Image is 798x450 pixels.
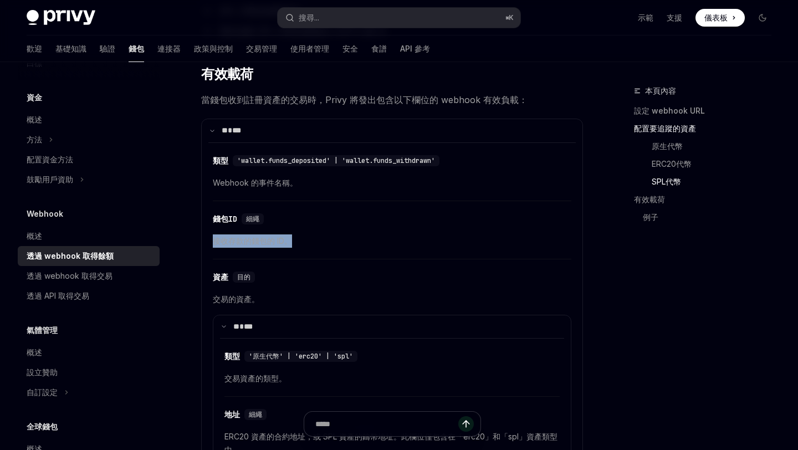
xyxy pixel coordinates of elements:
font: 支援 [667,13,682,22]
a: 原生代幣 [634,137,780,155]
font: 設立贊助 [27,367,58,377]
font: ERC20代幣 [652,159,692,168]
font: 透過 webhook 取得餘額 [27,251,114,260]
a: 使用者管理 [290,35,329,62]
font: 全球錢包 [27,422,58,431]
font: 目的 [237,273,250,282]
font: 類型 [213,156,228,166]
font: 搜尋... [299,13,319,22]
font: 資產 [213,272,228,282]
font: 透過 webhook 取得交易 [27,271,112,280]
a: 連接器 [157,35,181,62]
font: 自訂設定 [27,387,58,397]
a: 有效載荷 [634,191,780,208]
a: 交易管理 [246,35,277,62]
a: 概述 [18,226,160,246]
a: 基礎知識 [55,35,86,62]
button: 切換自訂設定部分 [18,382,160,402]
font: 概述 [27,115,42,124]
a: 設立贊助 [18,362,160,382]
input: 提問... [315,412,458,436]
a: 透過 webhook 取得餘額 [18,246,160,266]
font: 驗證 [100,44,115,53]
font: 配置資金方法 [27,155,73,164]
a: 概述 [18,342,160,362]
button: 開啟搜尋 [278,8,520,28]
font: 'wallet.funds_deposited' | 'wallet.funds_withdrawn' [237,156,435,165]
font: 透過 API 取得交易 [27,291,89,300]
a: 概述 [18,110,160,130]
font: 配置要追蹤的資產 [634,124,696,133]
a: 歡迎 [27,35,42,62]
font: 原生代幣 [652,141,683,151]
font: 錢包 [129,44,144,53]
font: 鼓勵用戶資助 [27,175,73,184]
font: Webhook [27,209,63,218]
a: 示範 [638,12,653,23]
font: 儀表板 [704,13,728,22]
a: 食譜 [371,35,387,62]
a: 錢包 [129,35,144,62]
font: K [509,13,514,22]
a: 政策與控制 [194,35,233,62]
font: 使用者管理 [290,44,329,53]
font: 概述 [27,347,42,357]
a: 安全 [342,35,358,62]
button: 發送訊息 [458,416,474,432]
font: 交易的資產。 [213,294,259,304]
font: 有效載荷 [634,195,665,204]
font: API 參考 [400,44,430,53]
button: 切換暗模式 [754,9,771,27]
font: 當錢包收到註冊資產的交易時，Privy 將發出包含以下欄位的 webhook 有效負載： [201,94,528,105]
img: 深色標誌 [27,10,95,25]
font: 方法 [27,135,42,144]
a: ERC20代幣 [634,155,780,173]
font: SPL代幣 [652,177,681,186]
a: 透過 webhook 取得交易 [18,266,160,286]
font: '原生代幣' | 'erc20' | 'spl' [249,352,353,361]
font: 交易管理 [246,44,277,53]
font: 政策與控制 [194,44,233,53]
a: 儀表板 [695,9,745,27]
font: 連接器 [157,44,181,53]
font: 氣體管理 [27,325,58,335]
font: 食譜 [371,44,387,53]
font: 概述 [27,231,42,241]
font: 示範 [638,13,653,22]
font: 歡迎 [27,44,42,53]
button: 切換提示用戶資助部分 [18,170,160,190]
a: 設定 webhook URL [634,102,780,120]
font: 例子 [643,212,658,222]
font: 錢包ID [213,214,237,224]
font: 本頁內容 [645,86,676,95]
font: 交易資產的類型。 [224,374,287,383]
a: 透過 API 取得交易 [18,286,160,306]
a: 配置要追蹤的資產 [634,120,780,137]
font: 基礎知識 [55,44,86,53]
font: 設定 webhook URL [634,106,705,115]
font: Webhook 的事件名稱。 [213,178,298,187]
a: API 參考 [400,35,430,62]
font: 資金 [27,93,42,102]
a: 例子 [634,208,780,226]
a: 支援 [667,12,682,23]
button: 切換方法部分 [18,130,160,150]
a: 驗證 [100,35,115,62]
font: 類型 [224,351,240,361]
a: 配置資金方法 [18,150,160,170]
a: SPL代幣 [634,173,780,191]
font: 細繩 [246,214,259,223]
font: ⌘ [505,13,509,22]
font: 接收存款的錢包的 ID。 [213,236,292,246]
font: 安全 [342,44,358,53]
font: 有效載荷 [201,66,253,82]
